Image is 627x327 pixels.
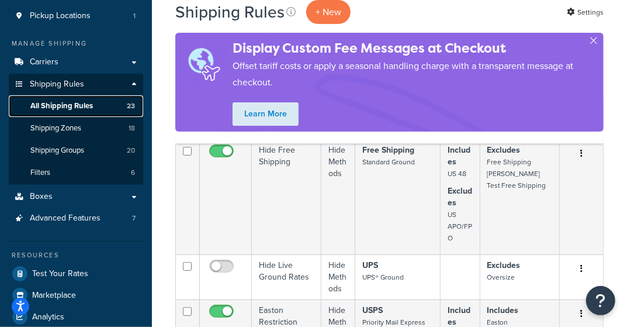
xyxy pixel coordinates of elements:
[9,186,143,208] a: Boxes
[9,74,143,185] li: Shipping Rules
[9,95,143,117] li: All Shipping Rules
[129,123,135,133] span: 18
[32,269,88,279] span: Test Your Rates
[30,57,58,67] span: Carriers
[362,157,415,167] small: Standard Ground
[9,39,143,49] div: Manage Shipping
[487,259,521,271] strong: Excludes
[9,250,143,260] div: Resources
[9,74,143,95] a: Shipping Rules
[9,208,143,229] a: Advanced Features 7
[586,286,615,315] button: Open Resource Center
[32,291,76,301] span: Marketplace
[9,95,143,117] a: All Shipping Rules 23
[362,144,414,156] strong: Free Shipping
[30,101,93,111] span: All Shipping Rules
[487,304,519,316] strong: Includes
[131,168,135,178] span: 6
[448,168,466,179] small: US 48
[30,214,101,223] span: Advanced Features
[132,214,136,223] span: 7
[30,11,91,21] span: Pickup Locations
[9,51,143,73] a: Carriers
[362,272,404,283] small: UPS® Ground
[9,118,143,139] li: Shipping Zones
[252,139,321,254] td: Hide Free Shipping
[233,58,604,91] p: Offset tariff costs or apply a seasonal handling charge with a transparent message at checkout.
[32,312,64,322] span: Analytics
[487,157,546,191] small: Free Shipping [PERSON_NAME] Test Free Shipping
[9,5,143,27] a: Pickup Locations 1
[9,5,143,27] li: Pickup Locations
[175,40,233,90] img: duties-banner-06bc72dcb5fe05cb3f9472aba00be2ae8eb53ab6f0d8bb03d382ba314ac3c341.png
[448,185,472,209] strong: Excludes
[233,102,299,126] a: Learn More
[567,4,604,20] a: Settings
[127,146,135,156] span: 20
[448,209,472,243] small: US APO/FPO
[487,144,521,156] strong: Excludes
[233,39,604,58] h4: Display Custom Fee Messages at Checkout
[9,140,143,161] li: Shipping Groups
[30,168,50,178] span: Filters
[30,80,84,90] span: Shipping Rules
[9,162,143,184] a: Filters 6
[30,146,84,156] span: Shipping Groups
[9,118,143,139] a: Shipping Zones 18
[127,101,135,111] span: 23
[9,162,143,184] li: Filters
[175,1,285,23] h1: Shipping Rules
[362,304,383,316] strong: USPS
[9,140,143,161] a: Shipping Groups 20
[252,254,321,300] td: Hide Live Ground Rates
[30,192,53,202] span: Boxes
[9,208,143,229] li: Advanced Features
[321,254,355,300] td: Hide Methods
[362,259,378,271] strong: UPS
[30,123,81,133] span: Shipping Zones
[321,139,355,254] td: Hide Methods
[9,263,143,284] a: Test Your Rates
[487,272,515,283] small: Oversize
[9,285,143,306] a: Marketplace
[133,11,136,21] span: 1
[448,144,470,168] strong: Includes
